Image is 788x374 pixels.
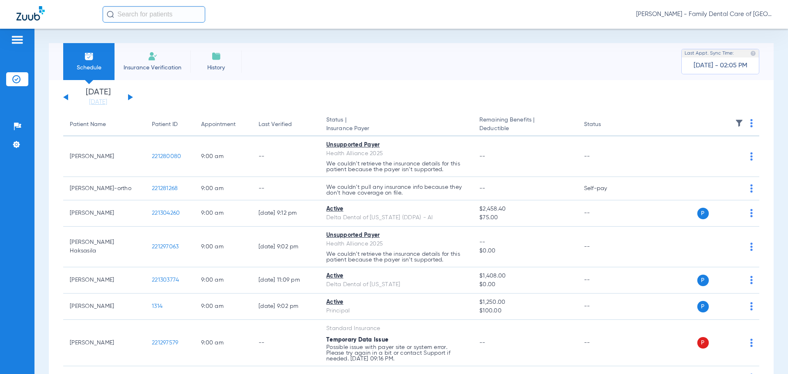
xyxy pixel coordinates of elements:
[63,267,145,294] td: [PERSON_NAME]
[479,238,570,247] span: --
[252,320,320,366] td: --
[577,267,633,294] td: --
[326,251,466,263] p: We couldn’t retrieve the insurance details for this patient because the payer isn’t supported.
[259,120,292,129] div: Last Verified
[195,320,252,366] td: 9:00 AM
[697,301,709,312] span: P
[252,267,320,294] td: [DATE] 11:09 PM
[750,184,753,193] img: group-dot-blue.svg
[479,280,570,289] span: $0.00
[152,186,178,191] span: 221281268
[195,294,252,320] td: 9:00 AM
[152,244,179,250] span: 221297063
[473,113,577,136] th: Remaining Benefits |
[750,302,753,310] img: group-dot-blue.svg
[63,200,145,227] td: [PERSON_NAME]
[152,154,181,159] span: 221280080
[326,298,466,307] div: Active
[152,120,178,129] div: Patient ID
[326,231,466,240] div: Unsupported Payer
[103,6,205,23] input: Search for patients
[195,267,252,294] td: 9:00 AM
[16,6,45,21] img: Zuub Logo
[326,337,388,343] span: Temporary Data Issue
[750,339,753,347] img: group-dot-blue.svg
[479,213,570,222] span: $75.00
[326,324,466,333] div: Standard Insurance
[70,120,139,129] div: Patient Name
[320,113,473,136] th: Status |
[252,227,320,267] td: [DATE] 9:02 PM
[195,177,252,200] td: 9:00 AM
[685,49,734,57] span: Last Appt. Sync Time:
[148,51,158,61] img: Manual Insurance Verification
[326,184,466,196] p: We couldn’t pull any insurance info because they don’t have coverage on file.
[479,272,570,280] span: $1,408.00
[326,272,466,280] div: Active
[73,88,123,106] li: [DATE]
[326,280,466,289] div: Delta Dental of [US_STATE]
[577,177,633,200] td: Self-pay
[479,205,570,213] span: $2,458.40
[195,227,252,267] td: 9:00 AM
[11,35,24,45] img: hamburger-icon
[479,186,486,191] span: --
[479,154,486,159] span: --
[326,307,466,315] div: Principal
[577,113,633,136] th: Status
[750,243,753,251] img: group-dot-blue.svg
[63,136,145,177] td: [PERSON_NAME]
[252,177,320,200] td: --
[201,120,245,129] div: Appointment
[326,213,466,222] div: Delta Dental of [US_STATE] (DDPA) - AI
[107,11,114,18] img: Search Icon
[197,64,236,72] span: History
[577,320,633,366] td: --
[577,294,633,320] td: --
[195,136,252,177] td: 9:00 AM
[750,276,753,284] img: group-dot-blue.svg
[73,98,123,106] a: [DATE]
[84,51,94,61] img: Schedule
[479,124,570,133] span: Deductible
[577,227,633,267] td: --
[152,210,180,216] span: 221304260
[326,124,466,133] span: Insurance Payer
[121,64,184,72] span: Insurance Verification
[211,51,221,61] img: History
[326,344,466,362] p: Possible issue with payer site or system error. Please try again in a bit or contact Support if n...
[735,119,743,127] img: filter.svg
[152,277,179,283] span: 221303774
[326,149,466,158] div: Health Alliance 2025
[326,240,466,248] div: Health Alliance 2025
[252,200,320,227] td: [DATE] 9:12 PM
[152,303,163,309] span: 1314
[63,320,145,366] td: [PERSON_NAME]
[252,294,320,320] td: [DATE] 9:02 PM
[479,307,570,315] span: $100.00
[326,205,466,213] div: Active
[479,298,570,307] span: $1,250.00
[750,152,753,161] img: group-dot-blue.svg
[201,120,236,129] div: Appointment
[252,136,320,177] td: --
[577,200,633,227] td: --
[195,200,252,227] td: 9:00 AM
[63,177,145,200] td: [PERSON_NAME]-ortho
[259,120,313,129] div: Last Verified
[577,136,633,177] td: --
[152,120,188,129] div: Patient ID
[69,64,108,72] span: Schedule
[636,10,772,18] span: [PERSON_NAME] - Family Dental Care of [GEOGRAPHIC_DATA]
[697,337,709,349] span: P
[70,120,106,129] div: Patient Name
[694,62,747,70] span: [DATE] - 02:05 PM
[326,161,466,172] p: We couldn’t retrieve the insurance details for this patient because the payer isn’t supported.
[63,227,145,267] td: [PERSON_NAME] Haksasila
[479,340,486,346] span: --
[326,141,466,149] div: Unsupported Payer
[63,294,145,320] td: [PERSON_NAME]
[697,275,709,286] span: P
[750,119,753,127] img: group-dot-blue.svg
[152,340,178,346] span: 221297579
